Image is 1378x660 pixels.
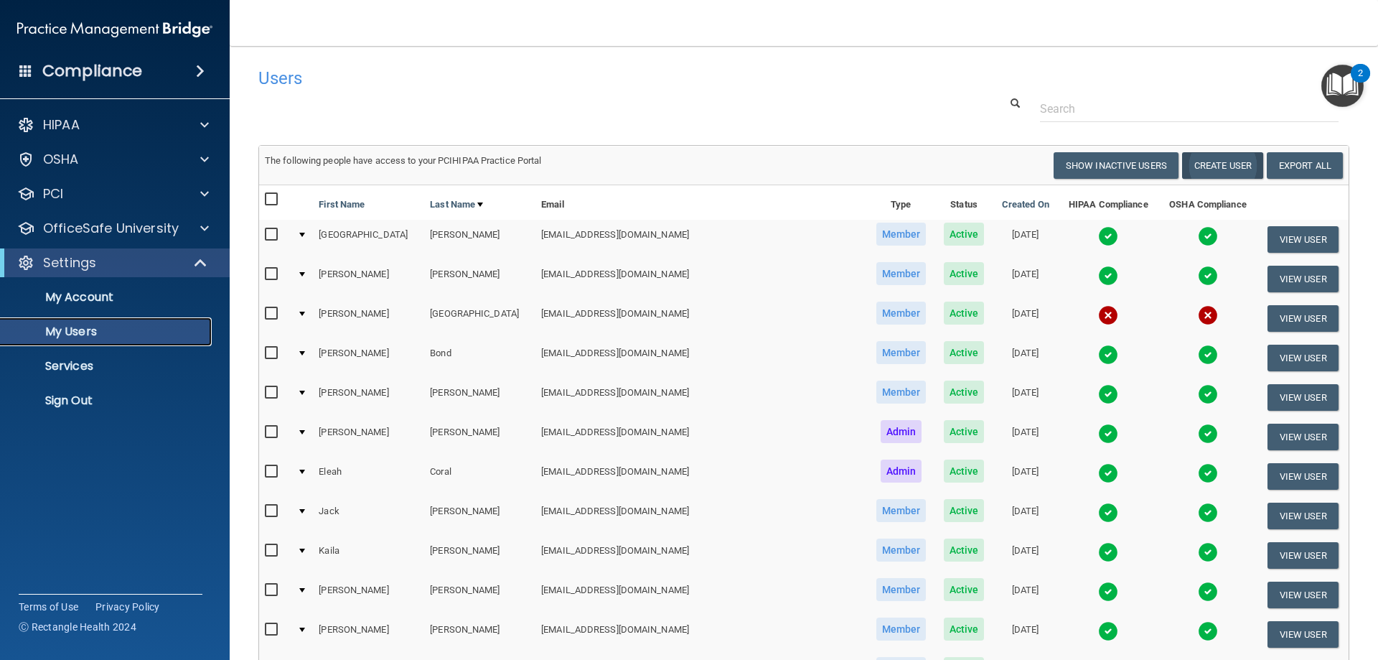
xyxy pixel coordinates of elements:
img: tick.e7d51cea.svg [1098,424,1118,444]
span: Active [944,262,985,285]
img: tick.e7d51cea.svg [1198,621,1218,641]
td: Coral [424,457,535,496]
td: [DATE] [993,338,1058,378]
p: My Users [9,325,205,339]
th: Email [535,185,867,220]
span: Member [876,223,927,246]
td: [PERSON_NAME] [424,575,535,615]
td: [GEOGRAPHIC_DATA] [424,299,535,338]
td: [PERSON_NAME] [424,259,535,299]
img: tick.e7d51cea.svg [1198,542,1218,562]
td: [DATE] [993,417,1058,457]
td: [EMAIL_ADDRESS][DOMAIN_NAME] [535,259,867,299]
span: The following people have access to your PCIHIPAA Practice Portal [265,155,542,166]
img: tick.e7d51cea.svg [1198,226,1218,246]
p: PCI [43,185,63,203]
th: Type [867,185,935,220]
p: HIPAA [43,116,80,134]
td: [PERSON_NAME] [313,417,424,457]
td: [DATE] [993,536,1058,575]
iframe: Drift Widget Chat Controller [1130,558,1361,615]
a: OSHA [17,151,209,168]
th: OSHA Compliance [1159,185,1257,220]
span: Active [944,381,985,404]
button: Show Inactive Users [1054,152,1178,179]
td: [EMAIL_ADDRESS][DOMAIN_NAME] [535,536,867,575]
td: [PERSON_NAME] [313,615,424,654]
img: cross.ca9f0e7f.svg [1198,305,1218,325]
td: [PERSON_NAME] [313,259,424,299]
button: View User [1267,542,1339,569]
a: OfficeSafe University [17,220,209,237]
span: Member [876,499,927,522]
img: tick.e7d51cea.svg [1098,463,1118,483]
td: [EMAIL_ADDRESS][DOMAIN_NAME] [535,378,867,417]
img: tick.e7d51cea.svg [1098,345,1118,365]
td: [PERSON_NAME] [424,417,535,457]
td: [DATE] [993,457,1058,496]
td: [EMAIL_ADDRESS][DOMAIN_NAME] [535,575,867,615]
td: [DATE] [993,378,1058,417]
a: Terms of Use [19,600,78,614]
button: Create User [1182,152,1263,179]
p: Sign Out [9,394,205,408]
p: My Account [9,290,205,305]
img: tick.e7d51cea.svg [1098,621,1118,641]
p: Settings [43,254,96,271]
a: Export All [1267,152,1343,179]
button: View User [1267,226,1339,253]
td: [EMAIL_ADDRESS][DOMAIN_NAME] [535,496,867,536]
button: View User [1267,345,1339,371]
button: View User [1267,503,1339,529]
span: Member [876,262,927,285]
span: Member [876,302,927,325]
button: View User [1267,305,1339,332]
button: View User [1267,621,1339,648]
td: [GEOGRAPHIC_DATA] [313,220,424,259]
td: [DATE] [993,496,1058,536]
span: Ⓒ Rectangle Health 2024 [19,620,136,634]
img: tick.e7d51cea.svg [1098,582,1118,602]
img: tick.e7d51cea.svg [1098,384,1118,404]
td: [PERSON_NAME] [313,338,424,378]
td: Kaila [313,536,424,575]
td: [DATE] [993,575,1058,615]
img: PMB logo [17,15,212,44]
a: First Name [319,196,365,213]
td: [EMAIL_ADDRESS][DOMAIN_NAME] [535,338,867,378]
td: Eleah [313,457,424,496]
td: [EMAIL_ADDRESS][DOMAIN_NAME] [535,417,867,457]
td: [DATE] [993,299,1058,338]
th: Status [935,185,993,220]
img: tick.e7d51cea.svg [1198,384,1218,404]
button: View User [1267,463,1339,490]
td: [PERSON_NAME] [424,378,535,417]
img: tick.e7d51cea.svg [1098,503,1118,523]
td: [PERSON_NAME] [424,220,535,259]
span: Active [944,499,985,522]
img: tick.e7d51cea.svg [1198,424,1218,444]
button: Open Resource Center, 2 new notifications [1321,65,1364,107]
button: View User [1267,384,1339,411]
td: [PERSON_NAME] [424,615,535,654]
span: Active [944,539,985,562]
span: Member [876,539,927,562]
td: [PERSON_NAME] [424,536,535,575]
h4: Users [258,69,886,88]
span: Active [944,578,985,601]
input: Search [1040,96,1339,122]
td: [DATE] [993,615,1058,654]
span: Member [876,381,927,404]
a: Created On [1002,196,1049,213]
p: OfficeSafe University [43,220,179,237]
span: Active [944,618,985,641]
span: Active [944,341,985,364]
img: tick.e7d51cea.svg [1198,266,1218,286]
a: PCI [17,185,209,203]
span: Member [876,341,927,364]
button: View User [1267,424,1339,450]
span: Admin [881,460,922,483]
div: 2 [1358,73,1363,92]
span: Active [944,420,985,443]
img: tick.e7d51cea.svg [1198,503,1218,523]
